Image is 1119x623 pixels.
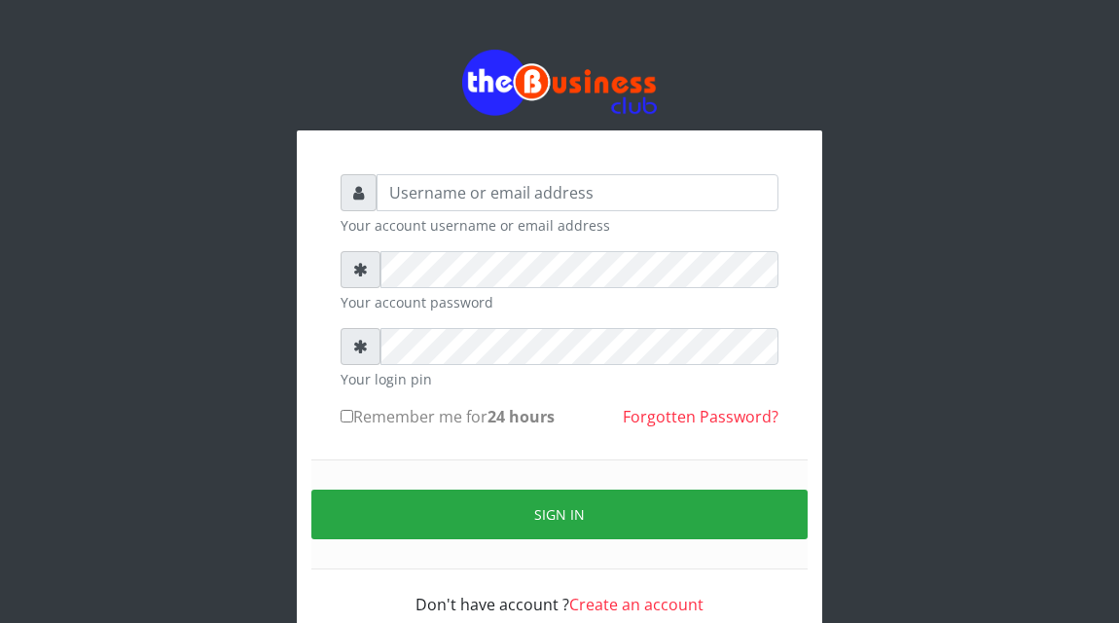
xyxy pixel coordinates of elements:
[377,174,778,211] input: Username or email address
[623,406,778,427] a: Forgotten Password?
[487,406,555,427] b: 24 hours
[569,594,704,615] a: Create an account
[341,292,778,312] small: Your account password
[341,405,555,428] label: Remember me for
[341,410,353,422] input: Remember me for24 hours
[341,369,778,389] small: Your login pin
[341,215,778,236] small: Your account username or email address
[311,490,808,539] button: Sign in
[341,569,778,616] div: Don't have account ?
